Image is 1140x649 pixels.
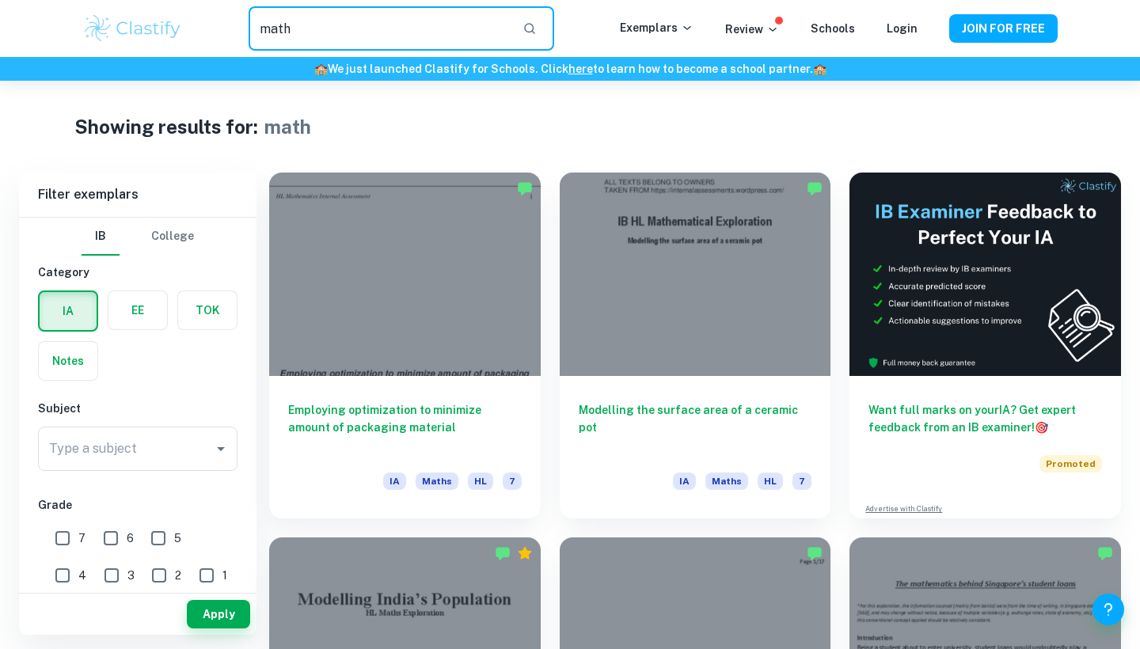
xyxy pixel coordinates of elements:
h6: We just launched Clastify for Schools. Click to learn how to become a school partner. [3,60,1137,78]
span: 🎯 [1035,421,1048,434]
span: 4 [78,567,86,584]
span: HL [758,473,783,490]
span: 🏫 [813,63,826,75]
span: 6 [127,529,134,547]
a: Advertise with Clastify [865,503,942,514]
img: Marked [807,180,823,196]
img: Marked [517,180,533,196]
button: TOK [178,291,237,329]
button: Open [210,438,232,460]
a: Modelling the surface area of a ceramic potIAMathsHL7 [560,173,831,518]
span: IA [673,473,696,490]
span: Maths [705,473,748,490]
h6: Want full marks on your IA ? Get expert feedback from an IB examiner! [868,401,1102,436]
input: Search for any exemplars... [249,6,510,51]
h1: Showing results for: [74,112,258,141]
a: Employing optimization to minimize amount of packaging materialIAMathsHL7 [269,173,541,518]
a: Want full marks on yourIA? Get expert feedback from an IB examiner!PromotedAdvertise with Clastify [849,173,1121,518]
div: Filter type choice [82,218,194,256]
span: 🏫 [314,63,328,75]
h1: math [264,112,311,141]
img: Marked [807,545,823,561]
p: Review [725,21,779,38]
img: Marked [495,545,511,561]
h6: Filter exemplars [19,173,256,217]
span: Promoted [1039,455,1102,473]
span: Maths [416,473,458,490]
span: 2 [175,567,181,584]
button: Notes [39,342,97,380]
span: HL [468,473,493,490]
span: IA [383,473,406,490]
button: College [151,218,194,256]
a: Login [887,22,918,35]
span: 1 [222,567,227,584]
img: Marked [1097,545,1113,561]
button: Apply [187,600,250,628]
a: Schools [811,22,855,35]
img: Thumbnail [849,173,1121,376]
a: here [568,63,593,75]
span: 7 [792,473,811,490]
span: 7 [78,529,85,547]
button: Help and Feedback [1092,594,1124,625]
img: Clastify logo [82,13,183,44]
button: EE [108,291,167,329]
div: Premium [517,545,533,561]
button: IA [40,292,97,330]
span: 3 [127,567,135,584]
span: 5 [174,529,181,547]
h6: Subject [38,400,237,417]
span: 7 [503,473,522,490]
h6: Modelling the surface area of a ceramic pot [579,401,812,454]
button: JOIN FOR FREE [949,14,1058,43]
h6: Category [38,264,237,281]
button: IB [82,218,120,256]
h6: Employing optimization to minimize amount of packaging material [288,401,522,454]
h6: Grade [38,496,237,514]
p: Exemplars [620,19,693,36]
